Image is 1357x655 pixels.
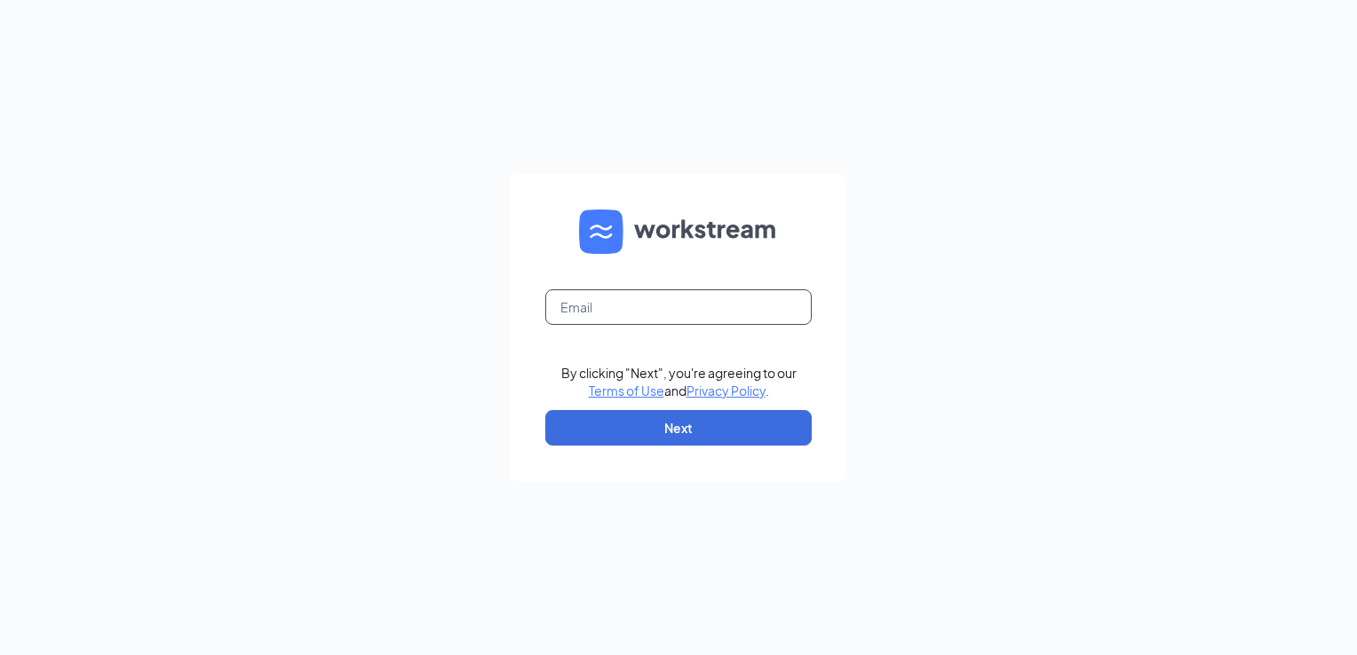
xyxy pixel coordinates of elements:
div: By clicking "Next", you're agreeing to our and . [561,364,797,399]
a: Terms of Use [589,383,664,399]
a: Privacy Policy [686,383,766,399]
button: Next [545,410,812,446]
input: Email [545,289,812,325]
img: WS logo and Workstream text [579,209,778,254]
